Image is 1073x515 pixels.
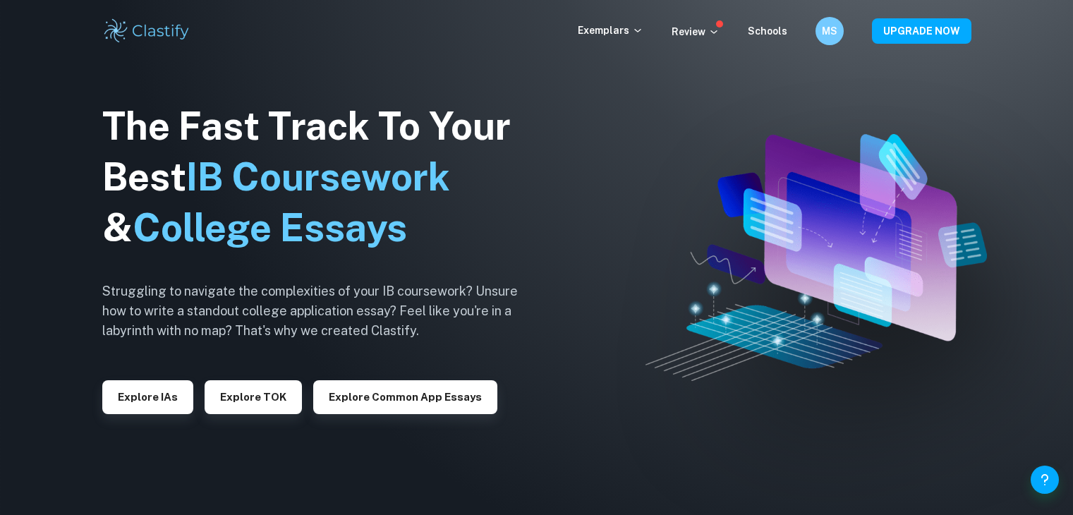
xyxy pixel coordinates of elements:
button: MS [816,17,844,45]
a: Explore IAs [102,389,193,403]
button: Explore TOK [205,380,302,414]
img: Clastify hero [645,134,988,381]
span: College Essays [133,205,407,250]
button: Explore Common App essays [313,380,497,414]
a: Explore TOK [205,389,302,403]
img: Clastify logo [102,17,192,45]
p: Review [672,24,720,40]
span: IB Coursework [186,154,450,199]
a: Schools [748,25,787,37]
h6: MS [821,23,837,39]
button: Explore IAs [102,380,193,414]
p: Exemplars [578,23,643,38]
button: Help and Feedback [1031,466,1059,494]
a: Explore Common App essays [313,389,497,403]
h6: Struggling to navigate the complexities of your IB coursework? Unsure how to write a standout col... [102,281,540,341]
h1: The Fast Track To Your Best & [102,101,540,253]
button: UPGRADE NOW [872,18,971,44]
